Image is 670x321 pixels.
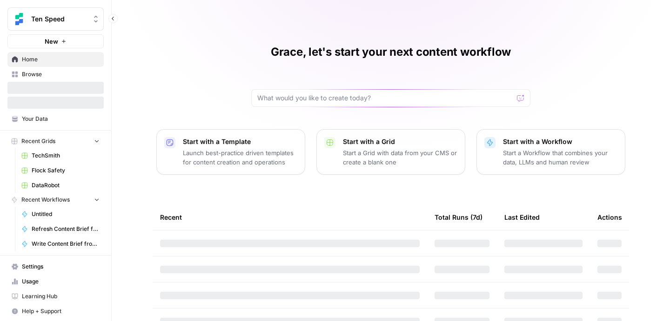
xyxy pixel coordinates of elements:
[476,129,625,175] button: Start with a WorkflowStart a Workflow that combines your data, LLMs and human review
[22,55,100,64] span: Home
[503,137,617,146] p: Start with a Workflow
[11,11,27,27] img: Ten Speed Logo
[503,148,617,167] p: Start a Workflow that combines your data, LLMs and human review
[7,52,104,67] a: Home
[17,178,104,193] a: DataRobot
[7,304,104,319] button: Help + Support
[7,134,104,148] button: Recent Grids
[7,193,104,207] button: Recent Workflows
[183,148,297,167] p: Launch best-practice driven templates for content creation and operations
[504,204,540,230] div: Last Edited
[7,274,104,289] a: Usage
[22,115,100,123] span: Your Data
[21,137,55,145] span: Recent Grids
[271,45,511,59] h1: Grace, let's start your next content workflow
[22,292,100,301] span: Learning Hub
[32,240,100,248] span: Write Content Brief from Keyword [DEV]
[22,70,100,79] span: Browse
[22,262,100,271] span: Settings
[257,93,513,103] input: What would you like to create today?
[343,137,457,146] p: Start with a Grid
[7,34,104,48] button: New
[435,204,482,230] div: Total Runs (7d)
[17,148,104,163] a: TechSmith
[156,129,305,175] button: Start with a TemplateLaunch best-practice driven templates for content creation and operations
[45,37,58,46] span: New
[7,67,104,82] a: Browse
[160,204,420,230] div: Recent
[7,259,104,274] a: Settings
[22,277,100,286] span: Usage
[7,289,104,304] a: Learning Hub
[17,163,104,178] a: Flock Safety
[597,204,622,230] div: Actions
[17,207,104,222] a: Untitled
[32,166,100,175] span: Flock Safety
[31,14,87,24] span: Ten Speed
[17,222,104,236] a: Refresh Content Brief from Keyword [DEV]
[32,225,100,233] span: Refresh Content Brief from Keyword [DEV]
[7,111,104,126] a: Your Data
[183,137,297,146] p: Start with a Template
[32,181,100,190] span: DataRobot
[21,196,70,204] span: Recent Workflows
[17,236,104,251] a: Write Content Brief from Keyword [DEV]
[316,129,465,175] button: Start with a GridStart a Grid with data from your CMS or create a blank one
[32,210,100,218] span: Untitled
[343,148,457,167] p: Start a Grid with data from your CMS or create a blank one
[32,151,100,160] span: TechSmith
[22,307,100,315] span: Help + Support
[7,7,104,31] button: Workspace: Ten Speed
